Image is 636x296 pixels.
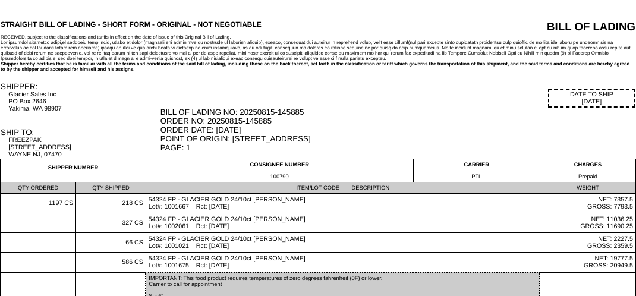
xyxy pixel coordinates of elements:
[149,174,411,180] div: 100790
[540,253,635,273] td: NET: 19777.5 GROSS: 20949.5
[146,213,540,233] td: 54324 FP - GLACIER GOLD 24/10ct [PERSON_NAME] Lot#: 1002061 Rct: [DATE]
[540,159,635,182] td: CHARGES
[146,253,540,273] td: 54324 FP - GLACIER GOLD 24/10ct [PERSON_NAME] Lot#: 1001675 Rct: [DATE]
[8,137,159,158] div: FREEZPAK [STREET_ADDRESS] WAYNE NJ, 07470
[413,159,540,182] td: CARRIER
[76,194,146,213] td: 218 CS
[76,213,146,233] td: 327 CS
[1,159,146,182] td: SHIPPER NUMBER
[540,194,635,213] td: NET: 7357.5 GROSS: 7793.5
[146,233,540,253] td: 54324 FP - GLACIER GOLD 24/10ct [PERSON_NAME] Lot#: 1001021 Rct: [DATE]
[8,91,159,112] div: Glacier Sales Inc PO Box 2646 Yakima, WA 98907
[76,182,146,194] td: QTY SHIPPED
[459,20,635,33] div: BILL OF LADING
[146,159,413,182] td: CONSIGNEE NUMBER
[1,82,159,91] div: SHIPPER:
[146,194,540,213] td: 54324 FP - GLACIER GOLD 24/10ct [PERSON_NAME] Lot#: 1001667 Rct: [DATE]
[76,253,146,273] td: 586 CS
[146,182,540,194] td: ITEM/LOT CODE DESCRIPTION
[540,213,635,233] td: NET: 11036.25 GROSS: 11690.25
[543,174,633,180] div: Prepaid
[548,89,635,108] div: DATE TO SHIP [DATE]
[1,194,76,213] td: 1197 CS
[76,233,146,253] td: 66 CS
[1,128,159,137] div: SHIP TO:
[160,108,635,152] div: BILL OF LADING NO: 20250815-145885 ORDER NO: 20250815-145885 ORDER DATE: [DATE] POINT OF ORIGIN: ...
[416,174,537,180] div: PTL
[540,233,635,253] td: NET: 2227.5 GROSS: 2359.5
[1,182,76,194] td: QTY ORDERED
[1,61,635,72] div: Shipper hereby certifies that he is familiar with all the terms and conditions of the said bill o...
[540,182,635,194] td: WEIGHT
